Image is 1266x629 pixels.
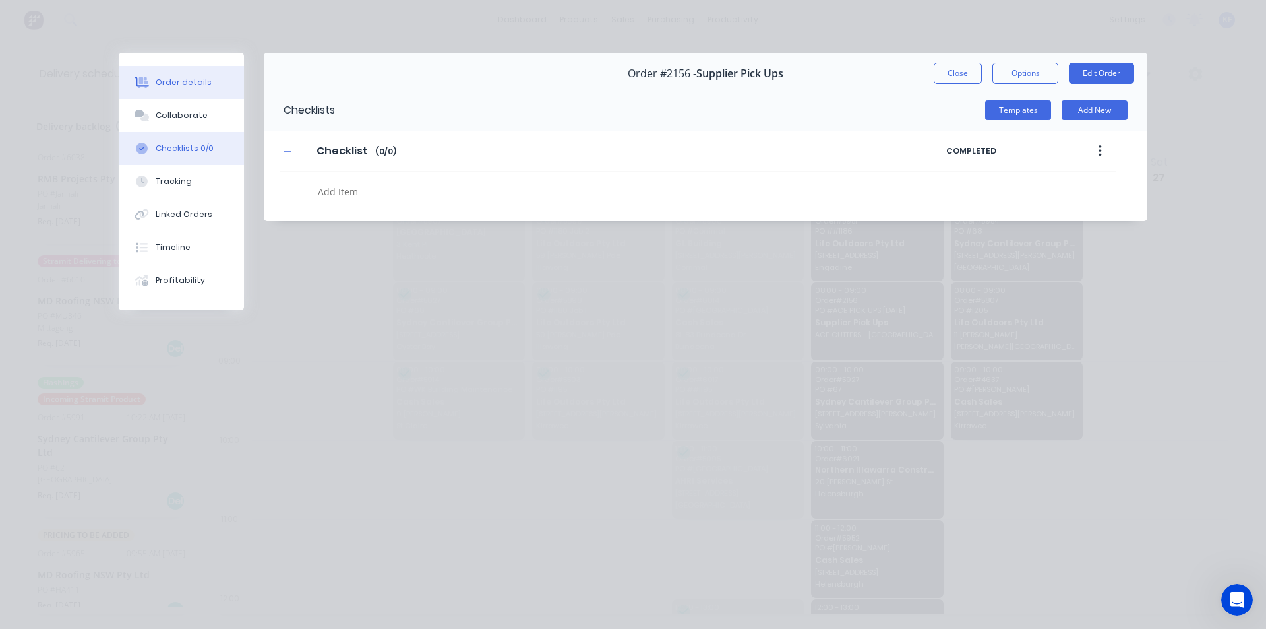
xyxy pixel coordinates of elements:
button: Templates [985,100,1051,120]
div: Profitability [156,275,205,286]
button: Profitability [119,264,244,297]
span: Order #2156 - [628,67,696,80]
iframe: Intercom live chat [1221,584,1253,616]
div: Checklists 0/0 [156,143,214,154]
div: Collaborate [156,110,208,121]
div: Tracking [156,176,192,187]
button: Edit Order [1069,63,1134,84]
div: Order details [156,77,212,88]
button: Linked Orders [119,198,244,231]
div: Timeline [156,242,191,253]
div: Checklists [264,89,335,131]
div: Linked Orders [156,209,212,220]
button: Tracking [119,165,244,198]
button: Order details [119,66,244,99]
button: Checklists 0/0 [119,132,244,165]
button: Collaborate [119,99,244,132]
span: ( 0 / 0 ) [375,146,396,158]
button: Add New [1062,100,1128,120]
button: Options [992,63,1058,84]
button: Close [934,63,982,84]
span: COMPLETED [946,145,1058,157]
span: Supplier Pick Ups [696,67,783,80]
input: Enter Checklist name [309,141,375,161]
button: Timeline [119,231,244,264]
